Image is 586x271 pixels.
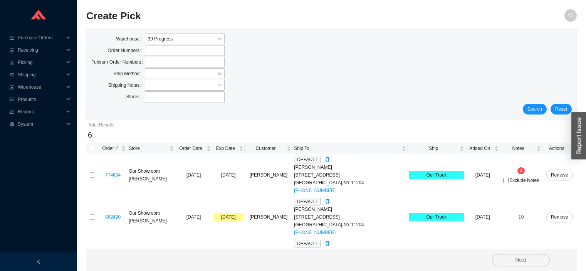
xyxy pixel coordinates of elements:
[517,167,525,174] sup: 4
[465,154,500,196] td: [DATE]
[18,118,64,130] span: System
[502,145,535,152] span: Notes
[523,104,547,114] button: Search
[18,69,64,81] span: Shipping
[116,34,144,44] label: Warehouse
[36,259,41,264] span: left
[542,143,577,154] th: Actions sortable
[294,247,406,255] div: [PERSON_NAME]
[18,44,64,56] span: Receiving
[9,97,15,102] span: read
[18,32,64,44] span: Purchase Orders
[9,35,15,40] span: credit-card
[99,143,127,154] th: Order # sortable
[551,171,568,179] span: Remove
[527,105,542,113] span: Search
[294,240,321,247] span: DEFAULT
[175,196,212,238] td: [DATE]
[294,205,406,213] div: [PERSON_NAME]
[214,213,243,221] div: [DATE]
[88,121,575,129] div: Total Results
[555,105,567,113] span: Reset
[520,168,522,173] span: 4
[546,170,573,180] button: Remove
[294,230,336,235] a: [PHONE_NUMBER]
[294,221,406,229] div: [GEOGRAPHIC_DATA] , NY 11204
[245,196,292,238] td: [PERSON_NAME]
[9,122,15,126] span: setting
[294,198,321,205] span: DEFAULT
[212,143,245,154] th: Exp Date sortable
[18,93,64,106] span: Products
[408,143,465,154] th: Ship sortable
[105,214,121,220] a: 882420
[294,179,406,187] div: [GEOGRAPHIC_DATA] , NY 11204
[503,178,509,183] input: Exclude Notes
[467,145,493,152] span: Added On
[214,171,243,179] div: [DATE]
[127,143,175,154] th: Store sortable
[175,154,212,196] td: [DATE]
[294,156,321,163] span: DEFAULT
[86,9,454,23] h2: Create Pick
[292,143,408,154] th: Ship To sortable
[175,143,212,154] th: Order Date sortable
[18,56,64,69] span: Picking
[108,80,145,91] label: Shipping Notes
[245,143,292,154] th: Customer sortable
[294,145,400,152] span: Ship To
[492,254,550,266] button: Next
[129,145,168,152] span: Store
[325,156,330,163] div: Copy
[551,104,572,114] button: Reset
[91,57,145,67] label: Fulcrum Order Numbers
[177,145,205,152] span: Order Date
[325,157,330,162] span: copy
[409,213,464,221] div: Our Truck
[18,106,64,118] span: Reports
[465,143,500,154] th: Added On sortable
[409,145,458,152] span: Ship
[126,91,145,102] label: Stores
[546,212,573,222] button: Remove
[568,9,574,22] span: YS
[551,213,568,221] span: Remove
[129,209,173,225] div: Our Showroom [PERSON_NAME]
[18,81,64,93] span: Warehouse
[294,213,406,221] div: [STREET_ADDRESS]
[294,163,406,171] div: [PERSON_NAME]
[214,145,237,152] span: Exp Date
[294,188,336,193] a: [PHONE_NUMBER]
[465,196,500,238] td: [DATE]
[325,241,330,246] span: copy
[100,145,120,152] span: Order #
[129,167,173,183] div: Our Showroom [PERSON_NAME]
[246,145,285,152] span: Customer
[294,171,406,179] div: [STREET_ADDRESS]
[509,178,539,183] span: Exclude Notes
[325,198,330,205] div: Copy
[105,172,121,178] a: 774634
[245,154,292,196] td: [PERSON_NAME]
[114,68,145,79] label: Ship Method
[500,143,542,154] th: Notes sortable
[148,34,222,44] span: 39 Progress
[519,215,524,219] span: plus-circle
[108,45,145,56] label: Order Numbers
[325,240,330,247] div: Copy
[409,171,464,179] div: Our Truck
[325,199,330,204] span: copy
[9,109,15,114] span: fund
[544,145,569,152] span: Actions
[88,131,92,139] span: 6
